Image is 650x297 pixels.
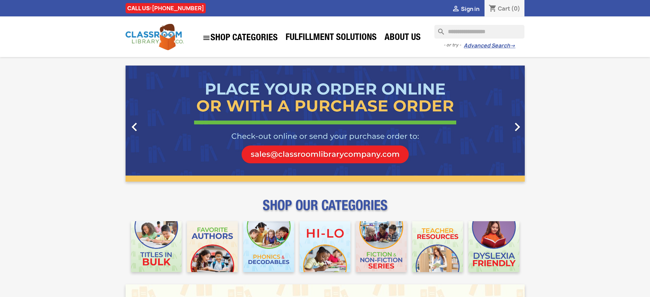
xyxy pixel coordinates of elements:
img: CLC_Favorite_Authors_Mobile.jpg [187,221,238,272]
span: - or try - [444,42,464,48]
i: shopping_cart [489,5,497,13]
img: CLC_Fiction_Nonfiction_Mobile.jpg [356,221,407,272]
ul: Carousel container [126,66,525,182]
i:  [126,118,143,136]
a: [PHONE_NUMBER] [152,4,204,12]
img: CLC_Dyslexia_Mobile.jpg [468,221,519,272]
span: → [510,42,515,49]
div: CALL US: [126,3,206,13]
a:  Sign in [452,5,479,13]
i:  [509,118,526,136]
p: SHOP OUR CATEGORIES [126,203,525,216]
span: Cart [498,5,510,12]
img: CLC_Phonics_And_Decodables_Mobile.jpg [243,221,294,272]
a: Fulfillment Solutions [282,31,380,45]
img: CLC_HiLo_Mobile.jpg [300,221,350,272]
img: CLC_Bulk_Mobile.jpg [131,221,182,272]
i:  [202,34,211,42]
a: Previous [126,66,186,182]
span: (0) [511,5,520,12]
a: Advanced Search→ [464,42,515,49]
img: CLC_Teacher_Resources_Mobile.jpg [412,221,463,272]
a: SHOP CATEGORIES [199,30,281,45]
span: Sign in [461,5,479,13]
i:  [452,5,460,13]
img: Classroom Library Company [126,24,184,50]
a: Next [465,66,525,182]
input: Search [434,25,524,39]
a: About Us [381,31,424,45]
i: search [434,25,443,33]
